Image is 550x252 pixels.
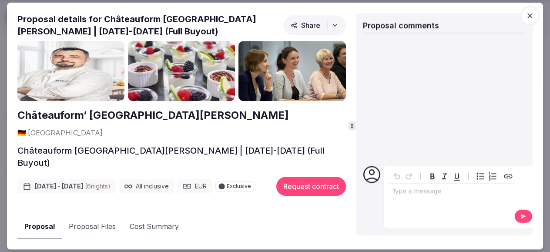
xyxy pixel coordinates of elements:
h2: Châteauform [GEOGRAPHIC_DATA][PERSON_NAME] | [DATE]-[DATE] (Full Buyout) [17,144,346,169]
h2: Proposal details for Châteauform [GEOGRAPHIC_DATA][PERSON_NAME] | [DATE]-[DATE] (Full Buyout) [17,13,280,37]
button: Cost Summary [123,215,186,240]
button: Italic [439,170,451,182]
div: EUR [178,179,212,193]
a: Châteauform’ [GEOGRAPHIC_DATA][PERSON_NAME] [17,108,289,123]
button: Bulleted list [474,170,486,182]
button: Proposal Files [62,215,123,240]
span: ( 6 night s ) [85,182,111,190]
span: Proposal comments [363,21,439,30]
img: Gallery photo 3 [238,41,345,101]
span: Share [291,21,320,30]
span: Exclusive [227,184,251,189]
div: editable markdown [389,184,514,201]
button: Underline [451,170,463,182]
img: Gallery photo 1 [17,41,124,101]
button: Numbered list [486,170,499,182]
button: Proposal [17,214,62,240]
button: Request contract [276,177,346,196]
span: [DATE] - [DATE] [35,182,111,191]
button: Create link [502,170,514,182]
div: All inclusive [119,179,174,193]
div: toggle group [474,170,499,182]
button: Share [283,15,346,35]
button: 🇩🇪 [17,128,26,138]
span: [GEOGRAPHIC_DATA] [28,128,103,138]
img: Gallery photo 2 [128,41,235,101]
button: Bold [426,170,439,182]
